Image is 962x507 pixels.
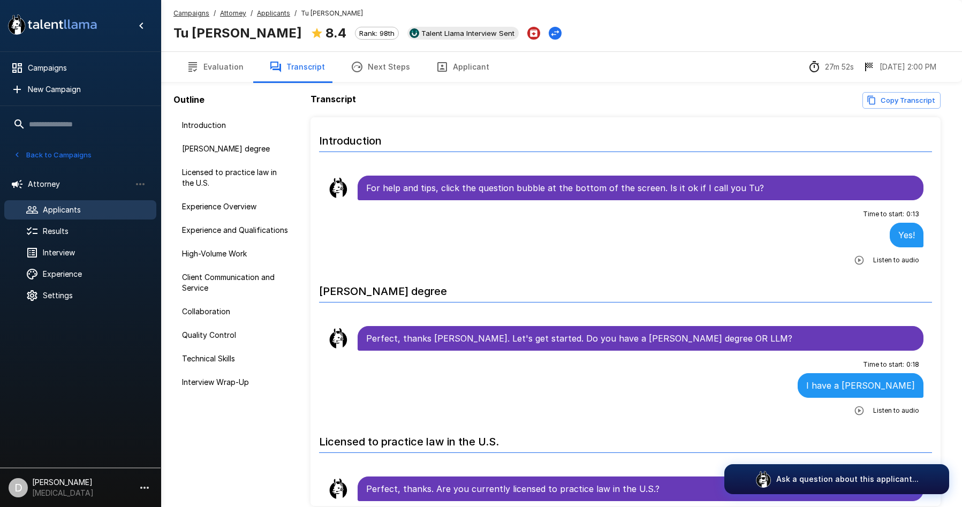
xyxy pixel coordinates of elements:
div: [PERSON_NAME] degree [173,139,298,158]
p: Perfect, thanks [PERSON_NAME]. Let's get started. Do you have a [PERSON_NAME] degree OR LLM? [366,332,915,345]
button: Transcript [256,52,338,82]
span: Listen to audio [873,255,919,266]
span: Introduction [182,120,289,131]
p: For help and tips, click the question bubble at the bottom of the screen. Is it ok if I call you Tu? [366,181,915,194]
b: 8.4 [325,25,346,41]
p: 27m 52s [825,62,854,72]
span: 0 : 13 [906,209,919,220]
div: Client Communication and Service [173,268,298,298]
div: Experience Overview [173,197,298,216]
u: Applicants [257,9,290,17]
span: Tu [PERSON_NAME] [301,8,363,19]
h6: Licensed to practice law in the U.S. [319,425,932,453]
p: [DATE] 2:00 PM [880,62,936,72]
div: View profile in UKG [407,27,519,40]
button: Evaluation [173,52,256,82]
img: ukg_logo.jpeg [410,28,419,38]
u: Campaigns [173,9,209,17]
div: The time between starting and completing the interview [808,60,854,73]
button: Change Stage [549,27,562,40]
span: Rank: 98th [355,29,398,37]
span: Experience and Qualifications [182,225,289,236]
div: Collaboration [173,302,298,321]
div: Technical Skills [173,349,298,368]
button: Next Steps [338,52,423,82]
p: Perfect, thanks. Are you currently licensed to practice law in the U.S.? [366,482,915,495]
div: Quality Control [173,326,298,345]
div: Experience and Qualifications [173,221,298,240]
span: Quality Control [182,330,289,340]
b: Tu [PERSON_NAME] [173,25,302,41]
img: llama_clean.png [328,177,349,199]
div: High-Volume Work [173,244,298,263]
span: [PERSON_NAME] degree [182,143,289,154]
p: Yes! [898,229,915,241]
b: Transcript [310,94,356,104]
span: Client Communication and Service [182,272,289,293]
span: Talent Llama Interview Sent [417,29,519,37]
button: Copy Transcript [862,92,941,109]
span: 0 : 18 [906,359,919,370]
h6: Introduction [319,124,932,152]
p: Ask a question about this applicant... [776,474,919,485]
p: I have a [PERSON_NAME] [806,379,915,392]
span: Listen to audio [873,405,919,416]
b: Outline [173,94,204,105]
u: Attorney [220,9,246,17]
span: / [294,8,297,19]
img: logo_glasses@2x.png [755,471,772,488]
div: Licensed to practice law in the U.S. [173,163,298,193]
span: / [214,8,216,19]
button: Applicant [423,52,502,82]
div: Interview Wrap-Up [173,373,298,392]
span: Licensed to practice law in the U.S. [182,167,289,188]
span: / [251,8,253,19]
span: Collaboration [182,306,289,317]
span: High-Volume Work [182,248,289,259]
button: Archive Applicant [527,27,540,40]
img: llama_clean.png [328,328,349,349]
img: llama_clean.png [328,478,349,500]
div: The date and time when the interview was completed [862,60,936,73]
div: Introduction [173,116,298,135]
span: Experience Overview [182,201,289,212]
h6: [PERSON_NAME] degree [319,274,932,302]
span: Time to start : [863,359,904,370]
button: Ask a question about this applicant... [724,464,949,494]
span: Time to start : [863,209,904,220]
span: Interview Wrap-Up [182,377,289,388]
span: Technical Skills [182,353,289,364]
